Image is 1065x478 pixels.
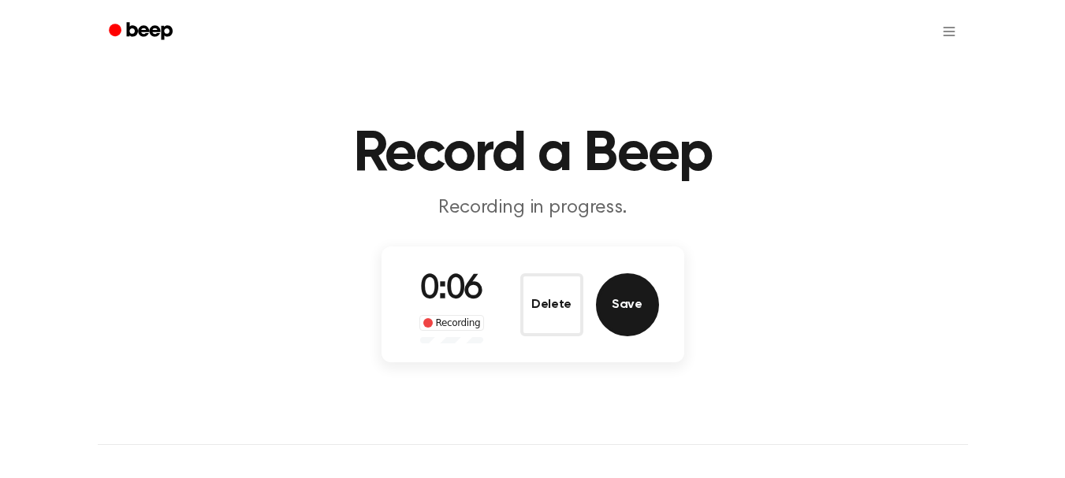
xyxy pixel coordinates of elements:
button: Save Audio Record [596,273,659,336]
p: Recording in progress. [230,195,836,221]
h1: Record a Beep [129,126,937,183]
button: Delete Audio Record [520,273,583,336]
div: Recording [419,315,485,331]
button: Open menu [930,13,968,50]
span: 0:06 [420,273,483,306]
a: Beep [98,17,187,47]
